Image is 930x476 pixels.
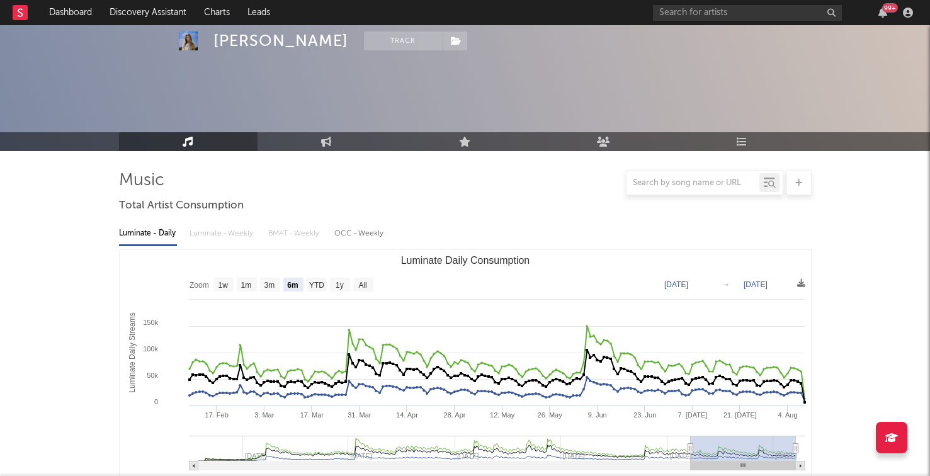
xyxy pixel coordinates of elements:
[119,198,244,213] span: Total Artist Consumption
[364,31,443,50] button: Track
[190,281,209,290] text: Zoom
[744,280,768,289] text: [DATE]
[300,411,324,419] text: 17. Mar
[147,371,158,379] text: 50k
[287,281,298,290] text: 6m
[633,411,656,419] text: 23. Jun
[882,3,898,13] div: 99 +
[127,312,136,392] text: Luminate Daily Streams
[154,398,157,405] text: 0
[241,281,251,290] text: 1m
[336,281,344,290] text: 1y
[213,31,348,50] div: [PERSON_NAME]
[143,319,158,326] text: 150k
[587,411,606,419] text: 9. Jun
[396,411,418,419] text: 14. Apr
[334,223,385,244] div: OCC - Weekly
[443,411,465,419] text: 28. Apr
[878,8,887,18] button: 99+
[205,411,228,419] text: 17. Feb
[537,411,562,419] text: 26. May
[664,280,688,289] text: [DATE]
[143,345,158,353] text: 100k
[678,411,707,419] text: 7. [DATE]
[218,281,228,290] text: 1w
[723,411,756,419] text: 21. [DATE]
[254,411,275,419] text: 3. Mar
[400,255,530,266] text: Luminate Daily Consumption
[490,411,515,419] text: 12. May
[309,281,324,290] text: YTD
[348,411,371,419] text: 31. Mar
[774,452,797,460] text: [DATE]
[778,411,797,419] text: 4. Aug
[653,5,842,21] input: Search for artists
[264,281,275,290] text: 3m
[722,280,730,289] text: →
[119,223,177,244] div: Luminate - Daily
[627,178,759,188] input: Search by song name or URL
[358,281,366,290] text: All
